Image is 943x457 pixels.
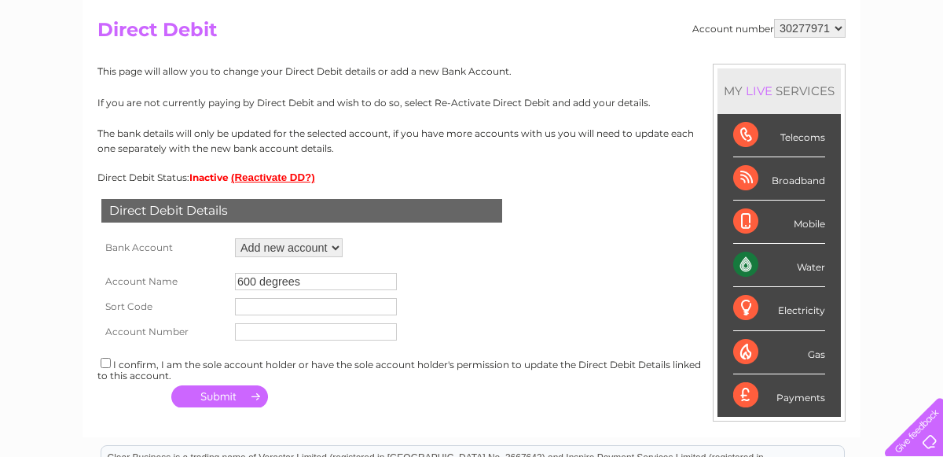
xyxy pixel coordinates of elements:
div: MY SERVICES [717,68,841,113]
div: Direct Debit Status: [97,171,846,183]
img: logo.png [33,41,113,89]
div: LIVE [743,83,776,98]
div: Electricity [733,287,825,330]
a: Blog [806,67,829,79]
span: Inactive [189,171,229,183]
th: Bank Account [97,234,231,261]
th: Sort Code [97,294,231,319]
div: Broadband [733,157,825,201]
div: Telecoms [733,114,825,157]
div: I confirm, I am the sole account holder or have the sole account holder's permission to update th... [97,356,846,381]
th: Account Name [97,269,231,294]
div: Direct Debit Details [101,199,502,223]
a: Water [666,67,696,79]
div: Gas [733,331,825,374]
div: Water [733,244,825,287]
p: This page will allow you to change your Direct Debit details or add a new Bank Account. [97,64,846,79]
a: 0333 014 3131 [647,8,755,28]
button: (Reactivate DD?) [231,171,315,183]
a: Energy [706,67,740,79]
p: The bank details will only be updated for the selected account, if you have more accounts with us... [97,126,846,156]
div: Mobile [733,201,825,244]
div: Payments [733,374,825,417]
p: If you are not currently paying by Direct Debit and wish to do so, select Re-Activate Direct Debi... [97,95,846,110]
a: Log out [892,67,929,79]
div: Clear Business is a trading name of Verastar Limited (registered in [GEOGRAPHIC_DATA] No. 3667643... [101,9,844,76]
th: Account Number [97,319,231,345]
div: Account number [692,19,846,38]
a: Contact [838,67,877,79]
h2: Direct Debit [97,19,846,49]
a: Telecoms [750,67,797,79]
